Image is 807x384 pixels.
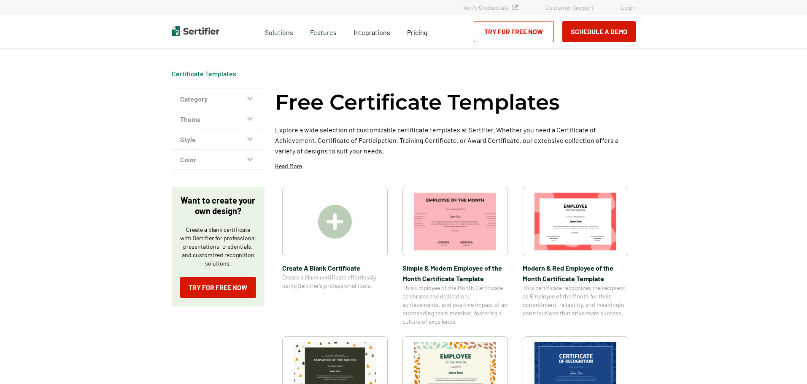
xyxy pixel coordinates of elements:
[414,193,496,250] img: Simple & Modern Employee of the Month Certificate Template
[172,26,219,36] img: Sertifier | Digital Credentialing Platform
[172,129,265,150] button: Style
[513,5,518,10] img: Verified
[407,28,428,36] span: Pricing
[354,26,390,37] a: Integrations
[275,162,302,170] p: Read More
[463,4,518,11] a: Verify Credentials
[172,109,265,129] button: Theme
[172,89,265,109] button: Category
[474,21,554,42] a: Try for Free Now
[545,4,594,11] a: Customer Support
[180,226,256,268] p: Create a blank certificate with Sertifier for professional presentations, credentials, and custom...
[265,26,293,37] span: Solutions
[282,273,388,290] span: Create a blank certificate effortlessly using Sertifier’s professional tools.
[523,284,628,317] span: This certificate recognizes the recipient as Employee of the Month for their commitment, reliabil...
[534,193,616,250] img: Modern & Red Employee of the Month Certificate Template
[523,187,628,326] a: Modern & Red Employee of the Month Certificate TemplateModern & Red Employee of the Month Certifi...
[402,284,508,326] span: This Employee of the Month Certificate celebrates the dedication, achievements, and positive impa...
[318,205,352,239] img: Create A Blank Certificate
[310,26,337,37] span: Features
[523,263,628,284] span: Modern & Red Employee of the Month Certificate Template
[402,263,508,284] span: Simple & Modern Employee of the Month Certificate Template
[275,89,560,116] h1: Free Certificate Templates
[172,150,265,170] button: Color
[354,28,390,36] span: Integrations
[621,4,636,11] a: Login
[282,263,388,273] span: Create A Blank Certificate
[180,277,256,298] a: Try for Free Now
[172,70,236,78] a: Certificate Templates
[407,26,428,37] a: Pricing
[180,195,256,216] p: Want to create your own design?
[172,70,236,78] div: Breadcrumb
[275,124,636,156] p: Explore a wide selection of customizable certificate templates at Sertifier. Whether you need a C...
[402,187,508,326] a: Simple & Modern Employee of the Month Certificate TemplateSimple & Modern Employee of the Month C...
